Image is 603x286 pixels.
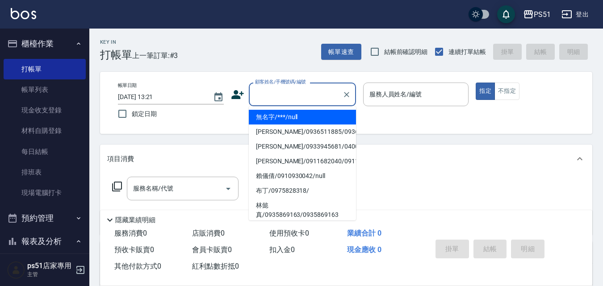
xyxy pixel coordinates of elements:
label: 帳單日期 [118,82,137,89]
p: 項目消費 [107,154,134,164]
a: 現場電腦打卡 [4,182,86,203]
label: 顧客姓名/手機號碼/編號 [255,79,306,85]
img: Logo [11,8,36,19]
span: 扣入金 0 [269,245,295,254]
button: 帳單速查 [321,44,361,60]
button: 指定 [476,83,495,100]
h5: ps51店家專用 [27,261,73,270]
a: 現金收支登錄 [4,100,86,120]
button: Choose date, selected date is 2025-09-20 [208,87,229,108]
li: 布丁/0975828318/ [249,183,356,198]
a: 打帳單 [4,59,86,79]
h3: 打帳單 [100,49,132,61]
span: 紅利點數折抵 0 [192,262,239,270]
span: 鎖定日期 [132,109,157,119]
li: [PERSON_NAME]/0911682040/0911682040 [249,154,356,169]
button: Clear [340,88,353,101]
a: 帳單列表 [4,79,86,100]
span: 上一筆訂單:#3 [132,50,178,61]
span: 會員卡販賣 0 [192,245,232,254]
input: YYYY/MM/DD hh:mm [118,90,204,104]
li: 林懿真/0935869163/0935869163 [249,198,356,222]
div: 項目消費 [100,145,592,173]
a: 每日結帳 [4,141,86,162]
h2: Key In [100,39,132,45]
span: 服務消費 0 [114,229,147,237]
li: 賴儀倩/0910930042/null [249,169,356,183]
button: 預約管理 [4,207,86,230]
span: 使用預收卡 0 [269,229,309,237]
span: 連續打單結帳 [448,47,486,57]
button: 不指定 [494,83,519,100]
button: save [497,5,515,23]
span: 現金應收 0 [347,245,381,254]
p: 主管 [27,270,73,278]
img: Person [7,261,25,279]
button: 報表及分析 [4,230,86,253]
button: 櫃檯作業 [4,32,86,55]
div: PS51 [534,9,551,20]
span: 店販消費 0 [192,229,225,237]
span: 結帳前確認明細 [384,47,428,57]
button: Open [221,182,235,196]
li: [PERSON_NAME]/0936511885/0936511885 [249,124,356,139]
span: 預收卡販賣 0 [114,245,154,254]
span: 其他付款方式 0 [114,262,161,270]
button: PS51 [519,5,554,24]
span: 業績合計 0 [347,229,381,237]
button: 登出 [558,6,592,23]
a: 排班表 [4,162,86,182]
p: 隱藏業績明細 [115,216,155,225]
li: [PERSON_NAME]/0933945681/040017 [249,139,356,154]
a: 材料自購登錄 [4,120,86,141]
